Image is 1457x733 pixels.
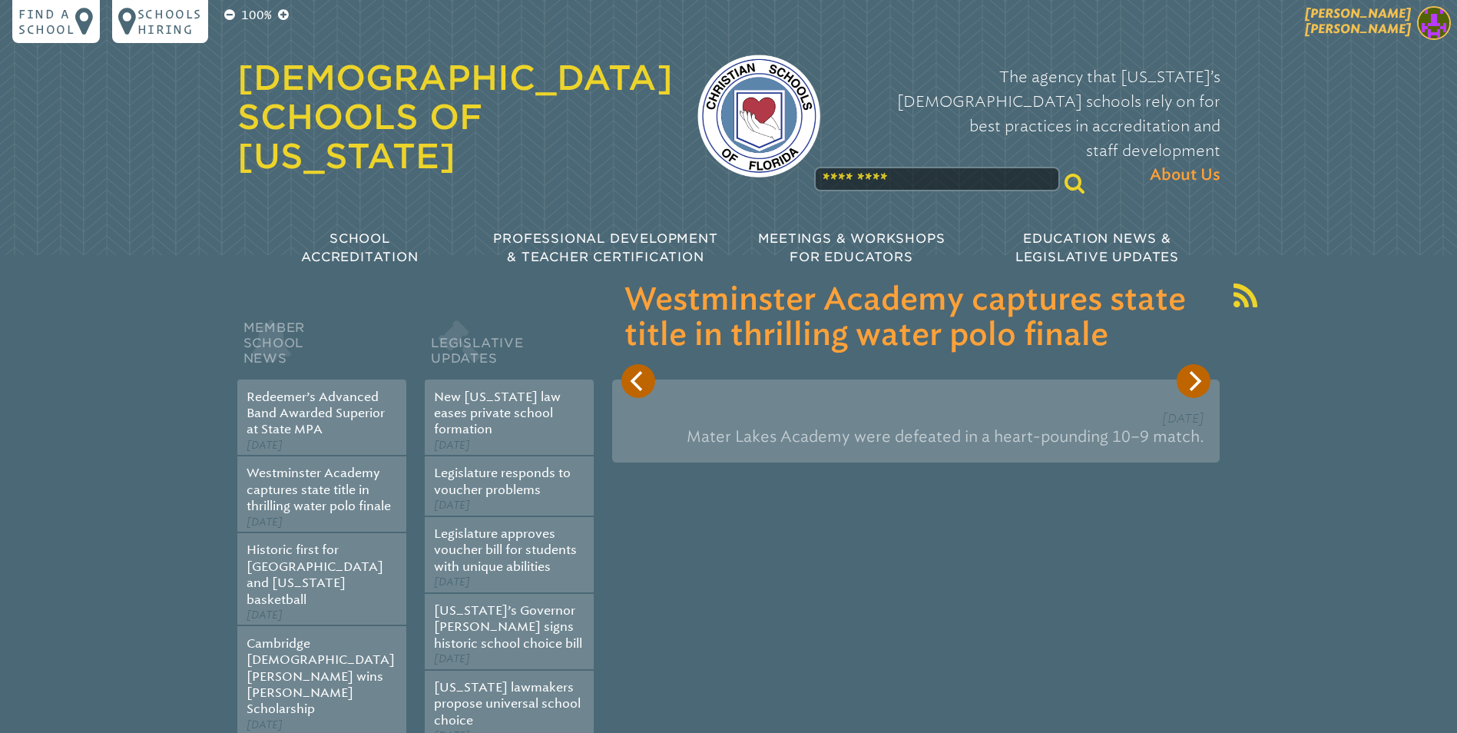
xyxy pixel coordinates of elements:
h2: Legislative Updates [425,317,594,380]
a: Legislature approves voucher bill for students with unique abilities [434,526,577,574]
span: Meetings & Workshops for Educators [758,231,945,264]
a: [DEMOGRAPHIC_DATA] Schools of [US_STATE] [237,58,673,176]
button: Previous [621,364,655,398]
h2: Member School News [237,317,406,380]
button: Next [1177,364,1210,398]
span: [DATE] [434,652,470,665]
p: Schools Hiring [137,6,202,37]
p: Find a school [18,6,75,37]
a: Cambridge [DEMOGRAPHIC_DATA][PERSON_NAME] wins [PERSON_NAME] Scholarship [247,636,395,717]
span: [DATE] [247,609,283,622]
a: Legislature responds to voucher problems [434,466,571,496]
span: [DATE] [1162,411,1204,426]
span: [PERSON_NAME] [PERSON_NAME] [1305,6,1411,36]
a: [US_STATE] lawmakers propose universal school choice [434,680,581,728]
a: [US_STATE]’s Governor [PERSON_NAME] signs historic school choice bill [434,603,582,651]
span: School Accreditation [301,231,418,264]
span: [DATE] [434,575,470,589]
p: Mater Lakes Academy were defeated in a heart-pounding 10–9 match. [628,420,1204,453]
span: Professional Development & Teacher Certification [493,231,717,264]
a: Redeemer’s Advanced Band Awarded Superior at State MPA [247,390,385,437]
span: [DATE] [434,439,470,452]
span: [DATE] [247,516,283,529]
a: Westminster Academy captures state title in thrilling water polo finale [247,466,391,513]
img: csf-logo-web-colors.png [697,55,820,177]
a: New [US_STATE] law eases private school formation [434,390,561,437]
span: About Us [1150,163,1220,187]
img: f053599d8fdff8cb1823c69cf546a865 [1417,6,1451,40]
span: Education News & Legislative Updates [1015,231,1179,264]
span: [DATE] [434,499,470,512]
span: [DATE] [247,439,283,452]
span: [DATE] [247,718,283,731]
a: Historic first for [GEOGRAPHIC_DATA] and [US_STATE] basketball [247,542,383,606]
p: 100% [238,6,275,25]
p: The agency that [US_STATE]’s [DEMOGRAPHIC_DATA] schools rely on for best practices in accreditati... [845,65,1220,187]
h3: Westminster Academy captures state title in thrilling water polo finale [624,283,1207,353]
